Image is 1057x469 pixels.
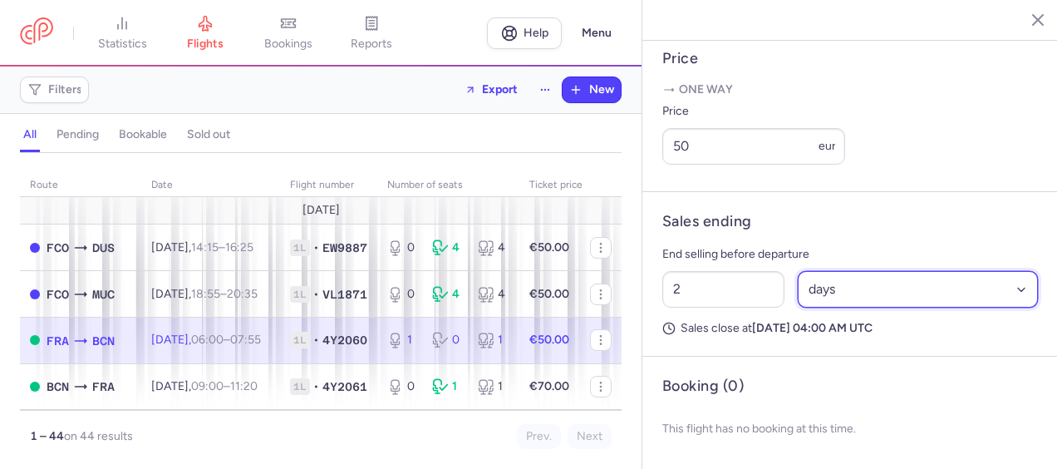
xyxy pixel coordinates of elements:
span: Export [482,83,518,96]
time: 14:15 [191,240,219,254]
div: 1 [478,378,509,395]
span: 4Y2060 [322,332,367,348]
div: 0 [387,286,419,303]
h4: Price [662,49,1038,68]
span: flights [187,37,224,52]
span: FCO [47,239,69,257]
th: route [20,173,141,198]
span: [DATE], [151,333,261,347]
time: 20:35 [227,287,258,301]
span: [DATE] [302,204,340,217]
a: flights [164,15,247,52]
span: reports [351,37,392,52]
th: date [141,173,280,198]
span: 1L [290,239,310,256]
span: on 44 results [64,429,133,443]
a: reports [330,15,413,52]
time: 16:25 [225,240,253,254]
span: – [191,333,261,347]
span: – [191,240,253,254]
span: • [313,332,319,348]
p: Sales close at [662,321,1038,336]
div: 1 [432,378,464,395]
span: – [191,379,258,393]
button: New [563,77,621,102]
th: Flight number [280,173,377,198]
strong: [DATE] 04:00 AM UTC [752,321,873,335]
div: 1 [387,332,419,348]
span: Frankfurt International Airport, Frankfurt am Main, Germany [47,332,69,350]
span: • [313,239,319,256]
div: 0 [387,378,419,395]
div: 4 [432,239,464,256]
p: One way [662,81,1038,98]
span: [DATE], [151,379,258,393]
label: Price [662,101,845,121]
span: 4Y2061 [322,378,367,395]
strong: €50.00 [529,287,569,301]
strong: 1 – 44 [30,429,64,443]
a: CitizenPlane red outlined logo [20,17,53,48]
span: DUS [92,239,115,257]
time: 07:55 [230,333,261,347]
span: Help [524,27,548,39]
span: • [313,378,319,395]
div: 4 [478,286,509,303]
div: 4 [432,286,464,303]
span: 1L [290,286,310,303]
time: 09:00 [191,379,224,393]
h4: bookable [119,127,167,142]
span: 1L [290,378,310,395]
time: 11:20 [230,379,258,393]
th: number of seats [377,173,519,198]
span: [DATE], [151,240,253,254]
span: EW9887 [322,239,367,256]
div: 1 [478,332,509,348]
a: Help [487,17,562,49]
span: El Prat De Llobregat, Barcelona, Spain [47,378,69,396]
span: eur [819,139,836,153]
strong: €50.00 [529,240,569,254]
div: 0 [432,332,464,348]
time: 18:55 [191,287,220,301]
h4: all [23,127,37,142]
span: El Prat De Llobregat, Barcelona, Spain [92,332,115,350]
div: 0 [387,239,419,256]
span: MUC [92,285,115,304]
button: Next [568,424,612,449]
span: statistics [98,37,147,52]
span: VL1871 [322,286,367,303]
span: [DATE], [151,287,258,301]
a: bookings [247,15,330,52]
time: 06:00 [191,333,224,347]
p: End selling before departure [662,244,1038,264]
span: bookings [264,37,312,52]
th: Ticket price [519,173,592,198]
span: 1L [290,332,310,348]
button: Menu [572,17,622,49]
button: Export [454,77,528,103]
div: 4 [478,239,509,256]
button: Prev. [517,424,561,449]
input: --- [662,128,845,165]
p: This flight has no booking at this time. [662,409,1038,449]
strong: €50.00 [529,333,569,347]
button: Filters [21,77,88,102]
a: statistics [81,15,164,52]
strong: €70.00 [529,379,569,393]
span: Frankfurt International Airport, Frankfurt am Main, Germany [92,378,115,396]
h4: Sales ending [662,212,751,231]
span: FCO [47,285,69,304]
h4: Booking (0) [662,377,744,396]
h4: sold out [187,127,230,142]
span: New [589,83,614,96]
span: – [191,287,258,301]
span: • [313,286,319,303]
input: ## [662,271,784,308]
span: Filters [48,83,82,96]
h4: pending [57,127,99,142]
